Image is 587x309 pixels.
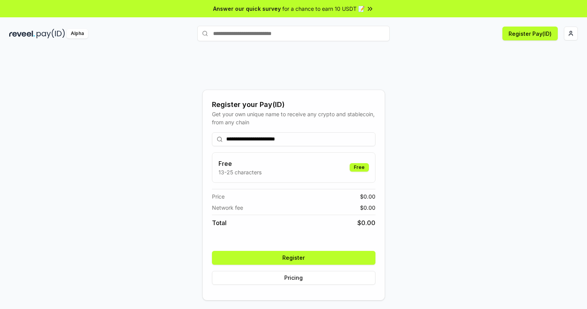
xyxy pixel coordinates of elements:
[212,218,227,227] span: Total
[212,251,375,265] button: Register
[218,168,262,176] p: 13-25 characters
[37,29,65,38] img: pay_id
[212,99,375,110] div: Register your Pay(ID)
[212,271,375,285] button: Pricing
[350,163,369,172] div: Free
[357,218,375,227] span: $ 0.00
[212,192,225,200] span: Price
[67,29,88,38] div: Alpha
[212,204,243,212] span: Network fee
[360,204,375,212] span: $ 0.00
[282,5,365,13] span: for a chance to earn 10 USDT 📝
[502,27,558,40] button: Register Pay(ID)
[212,110,375,126] div: Get your own unique name to receive any crypto and stablecoin, from any chain
[360,192,375,200] span: $ 0.00
[213,5,281,13] span: Answer our quick survey
[9,29,35,38] img: reveel_dark
[218,159,262,168] h3: Free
